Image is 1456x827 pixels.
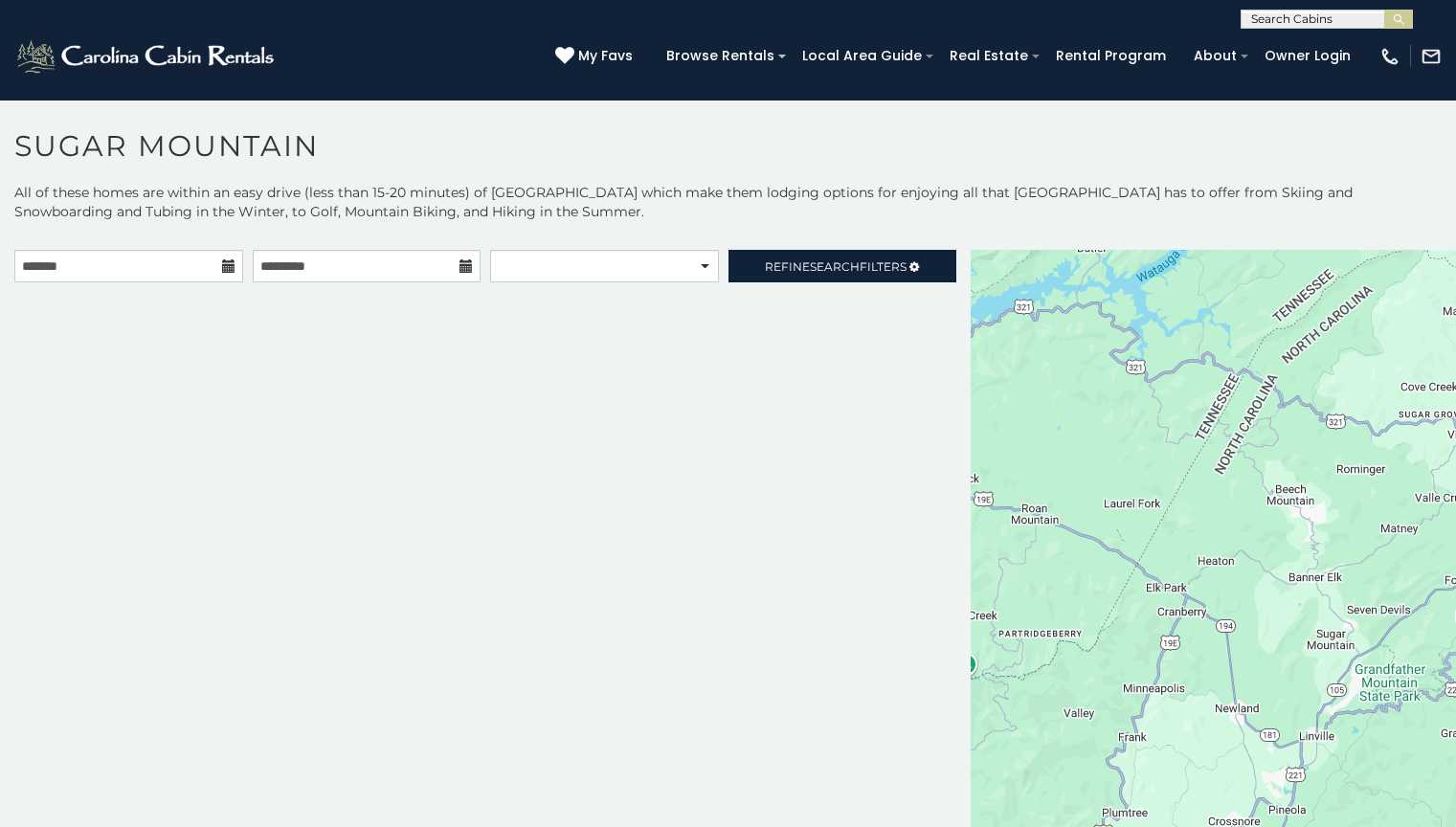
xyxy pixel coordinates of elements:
a: RefineSearchFilters [728,250,957,282]
span: Search [810,259,860,274]
a: Owner Login [1255,41,1360,71]
a: About [1184,41,1246,71]
span: Refine Filters [765,259,907,274]
img: phone-regular-white.png [1379,46,1400,67]
a: Browse Rentals [657,41,784,71]
img: White-1-2.png [14,37,280,76]
a: My Favs [555,46,638,67]
a: Real Estate [940,41,1038,71]
span: My Favs [578,46,633,66]
a: Local Area Guide [793,41,931,71]
img: mail-regular-white.png [1421,46,1442,67]
a: Rental Program [1046,41,1176,71]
